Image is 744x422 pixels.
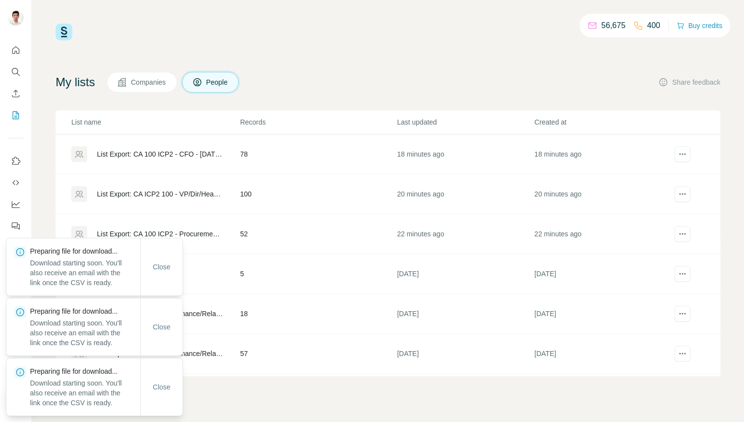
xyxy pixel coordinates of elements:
button: Quick start [8,41,24,59]
p: Created at [534,117,671,127]
td: 25 [240,374,397,414]
td: [DATE] [534,374,671,414]
button: Search [8,63,24,81]
td: 100 [240,174,397,214]
span: Close [153,322,171,332]
p: 400 [647,20,660,32]
p: Preparing file for download... [30,366,140,376]
td: [DATE] [534,294,671,334]
div: List Export: CA ICP2 100 - VP/Dir/Head of Finance - [DATE] 15:34 [97,189,223,199]
div: List Export: CA 100 ICP2 - CFO - [DATE] 15:36 [97,149,223,159]
span: Close [153,262,171,272]
span: People [206,77,229,87]
td: 22 minutes ago [534,214,671,254]
p: Preparing file for download... [30,306,140,316]
td: 22 minutes ago [397,214,534,254]
img: Avatar [8,10,24,26]
td: 78 [240,134,397,174]
td: [DATE] [397,334,534,374]
button: actions [675,346,690,361]
td: 20 minutes ago [397,174,534,214]
button: actions [675,226,690,242]
td: 18 minutes ago [534,134,671,174]
td: 18 [240,294,397,334]
button: Close [146,318,178,336]
td: [DATE] [397,254,534,294]
p: Last updated [397,117,533,127]
td: 57 [240,334,397,374]
p: Download starting soon. You'll also receive an email with the link once the CSV is ready. [30,258,140,288]
td: 20 minutes ago [534,174,671,214]
span: Companies [131,77,167,87]
button: Close [146,378,178,396]
td: [DATE] [534,334,671,374]
button: Share feedback [658,77,720,87]
button: actions [675,146,690,162]
td: 18 minutes ago [397,134,534,174]
button: My lists [8,106,24,124]
p: 56,675 [601,20,625,32]
div: List Export: CA 100 ICP2 - Procurement Owner - [DATE] 15:32 [97,229,223,239]
button: actions [675,306,690,322]
td: 5 [240,254,397,294]
p: List name [71,117,239,127]
td: [DATE] [397,294,534,334]
p: Preparing file for download... [30,246,140,256]
p: Download starting soon. You'll also receive an email with the link once the CSV is ready. [30,318,140,348]
span: Close [153,382,171,392]
td: [DATE] [397,374,534,414]
button: Dashboard [8,195,24,213]
button: Use Surfe API [8,174,24,192]
button: actions [675,186,690,202]
h4: My lists [56,74,95,90]
td: [DATE] [534,254,671,294]
img: Surfe Logo [56,24,72,40]
button: Buy credits [677,19,722,32]
button: Feedback [8,217,24,235]
p: Records [240,117,396,127]
button: Use Surfe on LinkedIn [8,152,24,170]
button: Enrich CSV [8,85,24,102]
button: actions [675,266,690,282]
button: Close [146,258,178,276]
p: Download starting soon. You'll also receive an email with the link once the CSV is ready. [30,378,140,408]
td: 52 [240,214,397,254]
